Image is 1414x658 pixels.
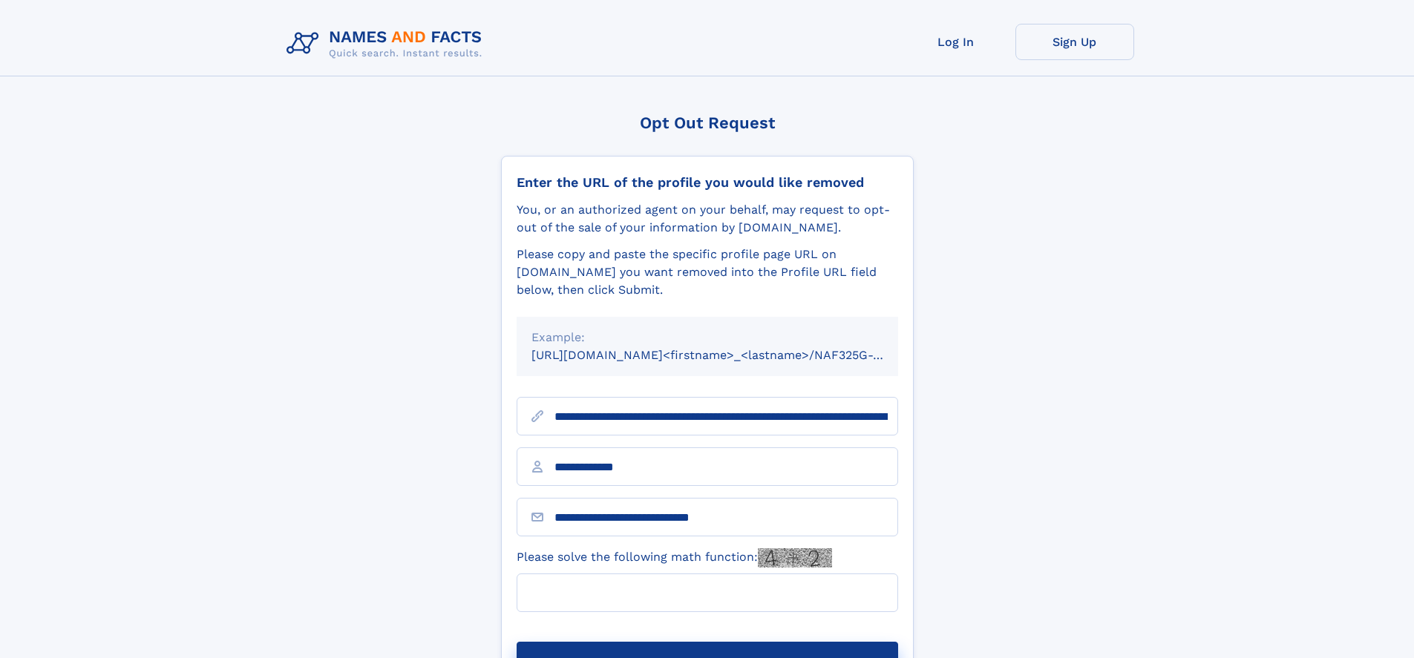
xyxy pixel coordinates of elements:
[501,113,914,132] div: Opt Out Request
[897,24,1015,60] a: Log In
[281,24,494,64] img: Logo Names and Facts
[531,348,926,362] small: [URL][DOMAIN_NAME]<firstname>_<lastname>/NAF325G-xxxxxxxx
[517,174,898,191] div: Enter the URL of the profile you would like removed
[517,548,832,567] label: Please solve the following math function:
[517,201,898,237] div: You, or an authorized agent on your behalf, may request to opt-out of the sale of your informatio...
[531,329,883,346] div: Example:
[517,246,898,299] div: Please copy and paste the specific profile page URL on [DOMAIN_NAME] you want removed into the Pr...
[1015,24,1134,60] a: Sign Up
